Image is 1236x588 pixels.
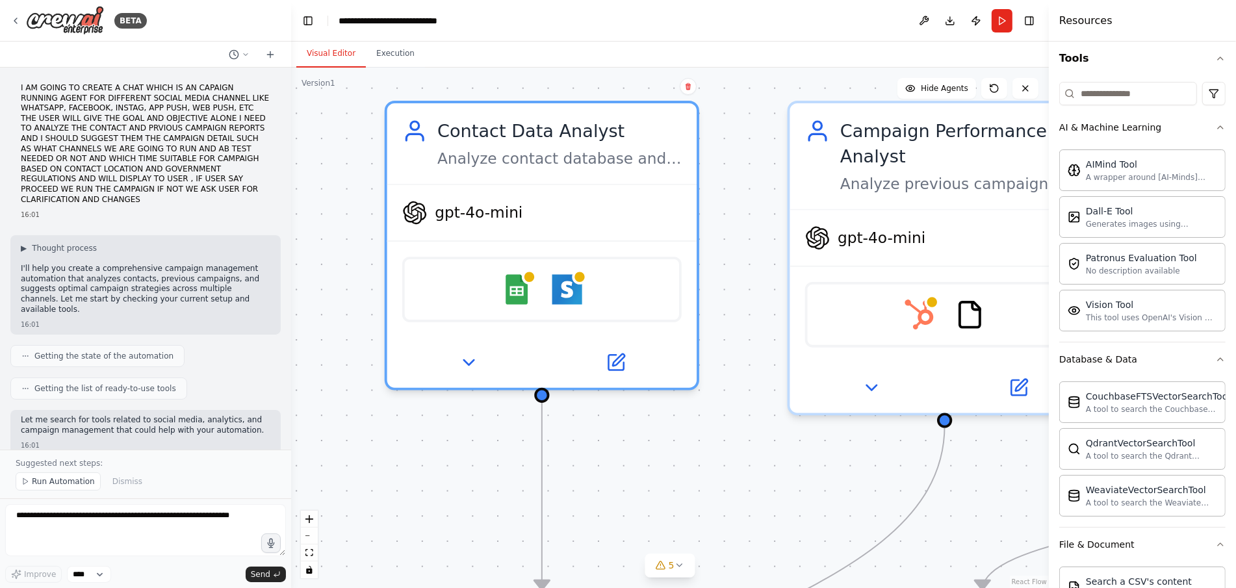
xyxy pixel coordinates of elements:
nav: breadcrumb [339,14,482,27]
span: Thought process [32,243,97,253]
div: Analyze previous campaign reports and performance data to identify successful patterns, channel e... [840,173,1085,194]
span: Dismiss [112,476,142,487]
button: Open in side panel [545,348,687,377]
span: Hide Agents [921,83,968,94]
button: Tools [1059,40,1226,77]
p: Let me search for tools related to social media, analytics, and campaign management that could he... [21,415,270,435]
span: Send [251,569,270,580]
div: File & Document [1059,538,1135,551]
img: Stripe [552,274,582,304]
img: Logo [26,6,104,35]
span: Run Automation [32,476,95,487]
img: PatronusEvalTool [1068,257,1081,270]
button: Open in side panel [947,372,1090,402]
span: ▶ [21,243,27,253]
div: React Flow controls [301,511,318,578]
img: FileReadTool [955,300,985,329]
div: A wrapper around [AI-Minds]([URL][DOMAIN_NAME]). Useful for when you need answers to questions fr... [1086,172,1217,183]
button: 5 [645,554,695,578]
img: WeaviateVectorSearchTool [1068,489,1081,502]
span: Getting the state of the automation [34,351,174,361]
div: No description available [1086,266,1197,276]
img: Google Sheets [502,274,532,304]
button: Switch to previous chat [224,47,255,62]
span: gpt-4o-mini [435,203,522,223]
div: Contact Data AnalystAnalyze contact database and customer segments to understand audience demogra... [385,101,699,390]
div: CouchbaseFTSVectorSearchTool [1086,390,1230,403]
button: ▶Thought process [21,243,97,253]
button: Hide right sidebar [1020,12,1038,30]
div: A tool to search the Weaviate database for relevant information on internal documents. [1086,498,1217,508]
img: HubSpot [905,300,934,329]
div: Version 1 [302,78,335,88]
div: AI & Machine Learning [1059,121,1161,134]
button: Execution [366,40,425,68]
span: 5 [669,559,675,572]
img: DallETool [1068,211,1081,224]
img: CouchbaseFTSVectorSearchTool [1068,396,1081,409]
div: 16:01 [21,441,270,450]
div: Contact Data Analyst [437,118,682,144]
div: 16:01 [21,320,270,329]
div: Database & Data [1059,376,1226,527]
div: BETA [114,13,147,29]
button: Improve [5,566,62,583]
button: toggle interactivity [301,561,318,578]
div: AI & Machine Learning [1059,144,1226,342]
div: A tool to search the Couchbase database for relevant information on internal documents. [1086,404,1230,415]
p: I AM GOING TO CREATE A CHAT WHICH IS AN CAPAIGN RUNNING AGENT FOR DIFFERENT SOCIAL MEDIA CHANNEL ... [21,83,270,205]
div: Dall-E Tool [1086,205,1217,218]
img: AIMindTool [1068,164,1081,177]
button: Start a new chat [260,47,281,62]
h4: Resources [1059,13,1113,29]
div: Vision Tool [1086,298,1217,311]
button: Delete node [680,78,697,95]
button: Run Automation [16,472,101,491]
div: AIMind Tool [1086,158,1217,171]
button: Dismiss [106,472,149,491]
div: QdrantVectorSearchTool [1086,437,1217,450]
button: Visual Editor [296,40,366,68]
button: Click to speak your automation idea [261,533,281,553]
p: I'll help you create a comprehensive campaign management automation that analyzes contacts, previ... [21,264,270,314]
div: A tool to search the Qdrant database for relevant information on internal documents. [1086,451,1217,461]
button: zoom in [301,511,318,528]
a: React Flow attribution [1012,578,1047,585]
div: Analyze contact database and customer segments to understand audience demographics, preferences, ... [437,149,682,169]
button: AI & Machine Learning [1059,110,1226,144]
div: Campaign Performance AnalystAnalyze previous campaign reports and performance data to identify su... [788,101,1102,415]
p: Suggested next steps: [16,458,276,468]
button: fit view [301,544,318,561]
div: Generates images using OpenAI's Dall-E model. [1086,219,1217,229]
span: Getting the list of ready-to-use tools [34,383,176,394]
button: zoom out [301,528,318,544]
img: QdrantVectorSearchTool [1068,442,1081,455]
div: This tool uses OpenAI's Vision API to describe the contents of an image. [1086,313,1217,323]
div: Database & Data [1059,353,1137,366]
span: gpt-4o-mini [838,228,925,248]
div: Campaign Performance Analyst [840,118,1085,168]
button: File & Document [1059,528,1226,561]
div: 16:01 [21,210,270,220]
img: VisionTool [1068,304,1081,317]
button: Hide Agents [897,78,976,99]
button: Database & Data [1059,342,1226,376]
div: Search a CSV's content [1086,575,1217,588]
button: Hide left sidebar [299,12,317,30]
div: WeaviateVectorSearchTool [1086,483,1217,496]
span: Improve [24,569,56,580]
button: Send [246,567,286,582]
div: Patronus Evaluation Tool [1086,251,1197,264]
